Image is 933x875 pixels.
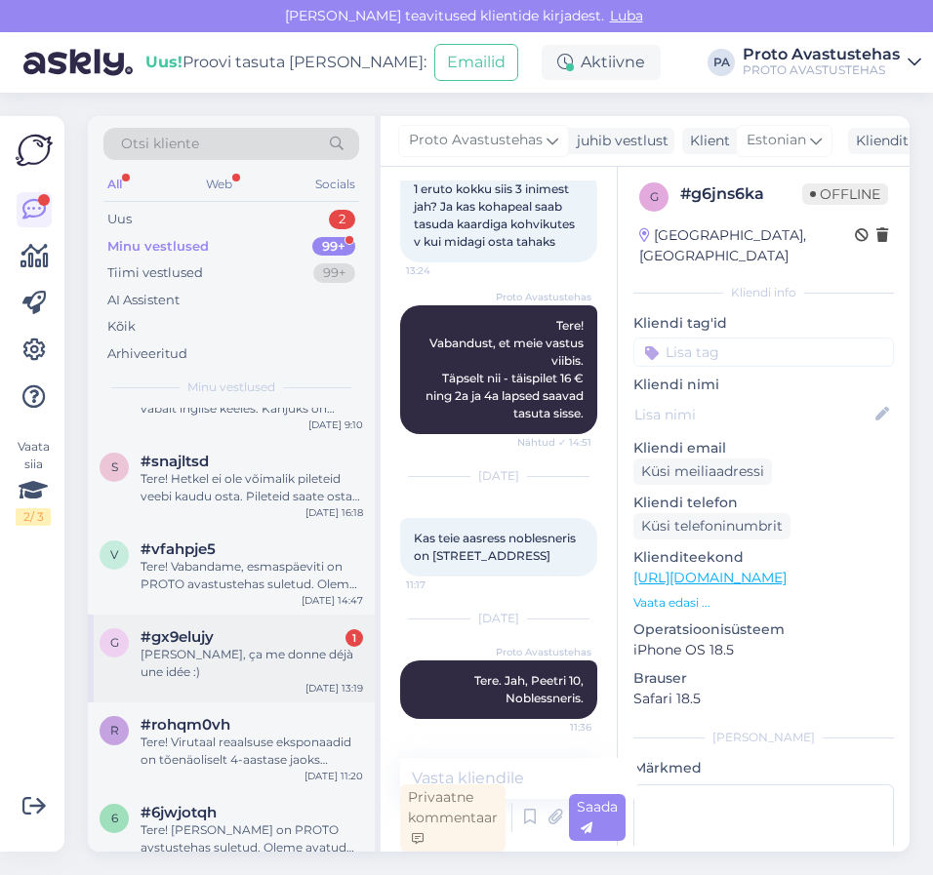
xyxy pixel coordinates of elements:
[110,723,119,737] span: r
[111,459,118,474] span: s
[650,189,659,204] span: g
[633,668,894,689] p: Brauser
[708,49,735,76] div: PA
[141,453,209,470] span: #snajltsd
[202,172,236,197] div: Web
[311,172,359,197] div: Socials
[312,237,355,257] div: 99+
[141,540,216,558] span: #vfahpje5
[409,130,543,151] span: Proto Avastustehas
[569,131,669,151] div: juhib vestlust
[107,344,187,364] div: Arhiveeritud
[633,284,894,301] div: Kliendi info
[141,628,214,646] span: #gx9elujy
[639,225,855,266] div: [GEOGRAPHIC_DATA], [GEOGRAPHIC_DATA]
[633,313,894,334] p: Kliendi tag'id
[496,290,591,304] span: Proto Avastustehas
[302,593,363,608] div: [DATE] 14:47
[633,729,894,746] div: [PERSON_NAME]
[110,547,118,562] span: v
[16,132,53,169] img: Askly Logo
[743,62,900,78] div: PROTO AVASTUSTEHAS
[308,418,363,432] div: [DATE] 9:10
[406,263,479,278] span: 13:24
[141,821,363,856] div: Tere! [PERSON_NAME] on PROTO avstustehas suletud. Oleme avatud teisipäevast pühapäevani 11.00 - 1...
[107,263,203,283] div: Tiimi vestlused
[633,547,894,568] p: Klienditeekond
[141,558,363,593] div: Tere! Vabandame, esmaspäeviti on PROTO avastustehas suletud. Oleme avatud teisipäevast reedeni 11...
[517,435,591,450] span: Nähtud ✓ 14:51
[743,47,900,62] div: Proto Avastustehas
[110,635,119,650] span: g
[141,470,363,505] div: Tere! Hetkel ei ole võimalik pileteid veebi kaudu osta. Pileteid saate osta kohapealt. Rohkem inf...
[414,531,579,563] span: Kas teie aasress noblesneris on [STREET_ADDRESS]
[400,610,597,627] div: [DATE]
[633,458,772,485] div: Küsi meiliaadressi
[633,375,894,395] p: Kliendi nimi
[633,594,894,612] p: Vaata edasi ...
[400,467,597,485] div: [DATE]
[107,317,136,337] div: Kõik
[633,438,894,458] p: Kliendi email
[577,798,618,836] span: Saada
[496,645,591,659] span: Proto Avastustehas
[107,237,209,257] div: Minu vestlused
[107,291,180,310] div: AI Assistent
[145,53,183,71] b: Uus!
[634,404,872,425] input: Lisa nimi
[16,438,51,526] div: Vaata siia
[848,131,931,151] div: Klienditugi
[542,45,661,80] div: Aktiivne
[121,134,199,154] span: Otsi kliente
[680,182,802,206] div: # g6jns6ka
[747,130,806,151] span: Estonian
[141,716,230,734] span: #rohqm0vh
[111,811,118,825] span: 6
[633,513,791,539] div: Küsi telefoninumbrit
[743,47,921,78] a: Proto AvastustehasPROTO AVASTUSTEHAS
[305,505,363,520] div: [DATE] 16:18
[329,210,355,229] div: 2
[434,44,518,81] button: Emailid
[187,378,275,396] span: Minu vestlused
[633,493,894,513] p: Kliendi telefon
[474,673,587,705] span: Tere. Jah, Peetri 10, Noblessneris.
[145,51,426,74] div: Proovi tasuta [PERSON_NAME]:
[604,7,649,24] span: Luba
[304,769,363,783] div: [DATE] 11:20
[802,183,888,205] span: Offline
[414,181,578,249] span: 1 eruto kokku siis 3 inimest jah? Ja kas kohapeal saab tasuda kaardiga kohvikutes v kui midagi os...
[633,569,787,586] a: [URL][DOMAIN_NAME]
[633,338,894,367] input: Lisa tag
[141,646,363,681] div: [PERSON_NAME], ça me donne déjà une idée :)
[141,804,217,821] span: #6jwjotqh
[107,210,132,229] div: Uus
[406,577,479,592] span: 11:17
[518,720,591,735] span: 11:36
[633,689,894,709] p: Safari 18.5
[313,263,355,283] div: 99+
[633,619,894,640] p: Operatsioonisüsteem
[305,681,363,696] div: [DATE] 13:19
[633,640,894,660] p: iPhone OS 18.5
[103,172,126,197] div: All
[400,784,506,852] div: Privaatne kommentaar
[141,734,363,769] div: Tere! Virutaal reaalsuse eksponaadid on tõenäoliselt 4-aastase jaoks natukene keerulised. Samas o...
[16,508,51,526] div: 2 / 3
[682,131,730,151] div: Klient
[633,758,894,778] p: Märkmed
[345,629,363,647] div: 1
